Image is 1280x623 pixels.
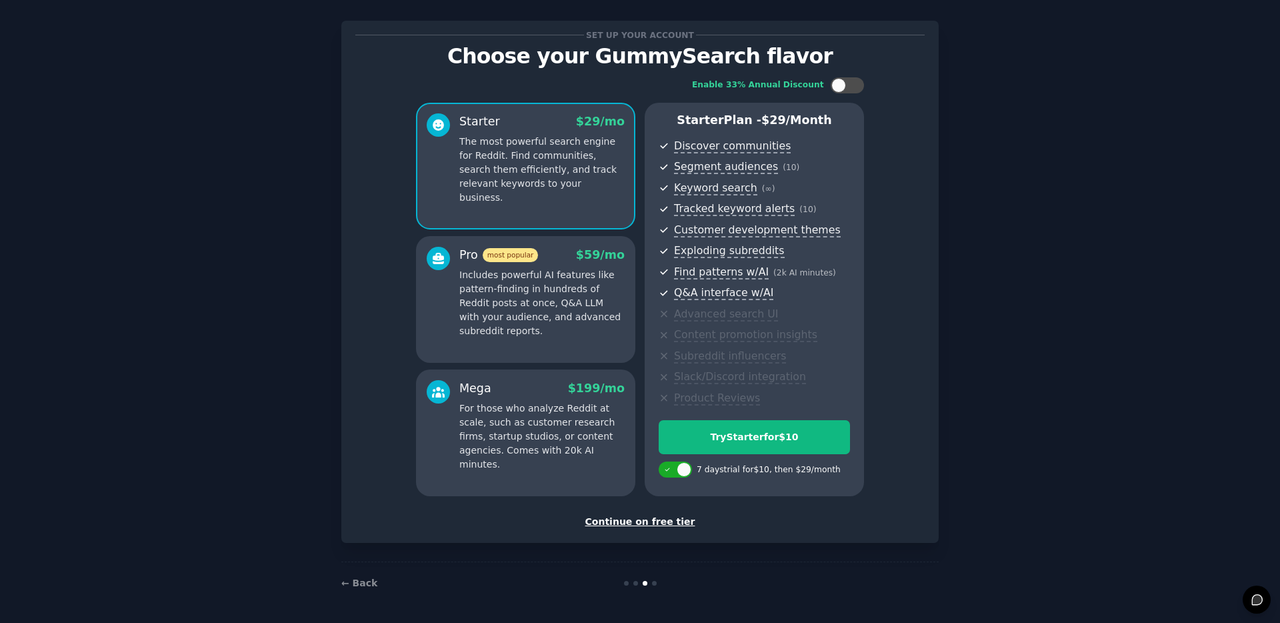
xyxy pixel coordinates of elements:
span: $ 59 /mo [576,248,625,261]
div: 7 days trial for $10 , then $ 29 /month [697,464,841,476]
span: ( 10 ) [783,163,799,172]
span: Tracked keyword alerts [674,202,795,216]
div: Mega [459,380,491,397]
div: Enable 33% Annual Discount [692,79,824,91]
span: Subreddit influencers [674,350,786,364]
div: Pro [459,247,538,263]
span: most popular [483,248,539,262]
button: TryStarterfor$10 [659,420,850,454]
span: Slack/Discord integration [674,370,806,384]
span: Segment audiences [674,160,778,174]
span: $ 29 /month [761,113,832,127]
span: Keyword search [674,181,757,195]
span: Advanced search UI [674,307,778,322]
span: ( 10 ) [799,205,816,214]
p: For those who analyze Reddit at scale, such as customer research firms, startup studios, or conte... [459,402,625,472]
a: ← Back [341,578,377,588]
span: Product Reviews [674,392,760,406]
span: Set up your account [584,28,697,42]
p: Starter Plan - [659,112,850,129]
span: Content promotion insights [674,328,817,342]
span: ( ∞ ) [762,184,775,193]
div: Starter [459,113,500,130]
span: $ 29 /mo [576,115,625,128]
span: Customer development themes [674,223,841,237]
span: Find patterns w/AI [674,265,769,279]
span: ( 2k AI minutes ) [773,268,836,277]
p: The most powerful search engine for Reddit. Find communities, search them efficiently, and track ... [459,135,625,205]
span: $ 199 /mo [568,382,625,395]
span: Exploding subreddits [674,244,784,258]
div: Continue on free tier [355,515,925,529]
p: Choose your GummySearch flavor [355,45,925,68]
span: Discover communities [674,139,791,153]
div: Try Starter for $10 [659,430,849,444]
span: Q&A interface w/AI [674,286,773,300]
p: Includes powerful AI features like pattern-finding in hundreds of Reddit posts at once, Q&A LLM w... [459,268,625,338]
